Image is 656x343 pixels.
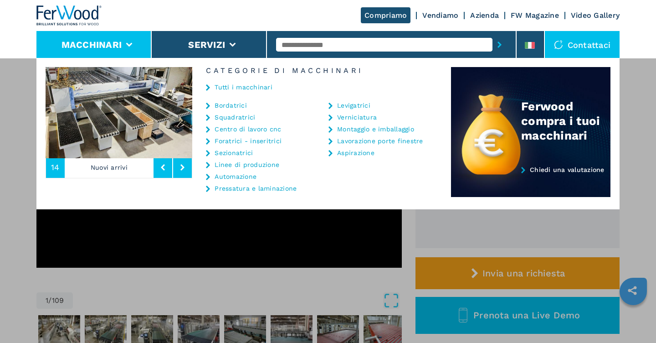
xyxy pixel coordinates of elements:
a: Foratrici - inseritrici [215,138,282,144]
div: Ferwood compra i tuoi macchinari [521,99,610,143]
a: Sezionatrici [215,150,253,156]
a: Azienda [470,11,499,20]
a: Compriamo [361,7,410,23]
a: Vendiamo [422,11,458,20]
a: Centro di lavoro cnc [215,126,281,132]
a: Bordatrici [215,102,247,109]
a: Aspirazione [337,150,374,156]
a: Video Gallery [571,11,620,20]
p: Nuovi arrivi [65,157,154,178]
img: Contattaci [554,40,563,49]
a: Automazione [215,173,256,180]
h6: Categorie di Macchinari [192,67,451,74]
div: Contattaci [545,31,620,58]
a: Tutti i macchinari [215,84,272,90]
img: image [192,67,339,158]
a: Linee di produzione [215,161,279,168]
a: Verniciatura [337,114,377,120]
button: submit-button [492,34,507,55]
button: Macchinari [61,39,122,50]
a: FW Magazine [511,11,559,20]
img: image [46,67,192,158]
span: 14 [51,163,60,171]
img: Ferwood [36,5,102,26]
a: Pressatura e laminazione [215,185,297,192]
a: Levigatrici [337,102,370,109]
a: Lavorazione porte finestre [337,138,423,144]
button: Servizi [188,39,225,50]
a: Montaggio e imballaggio [337,126,414,132]
a: Squadratrici [215,114,255,120]
a: Chiedi una valutazione [451,166,610,197]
